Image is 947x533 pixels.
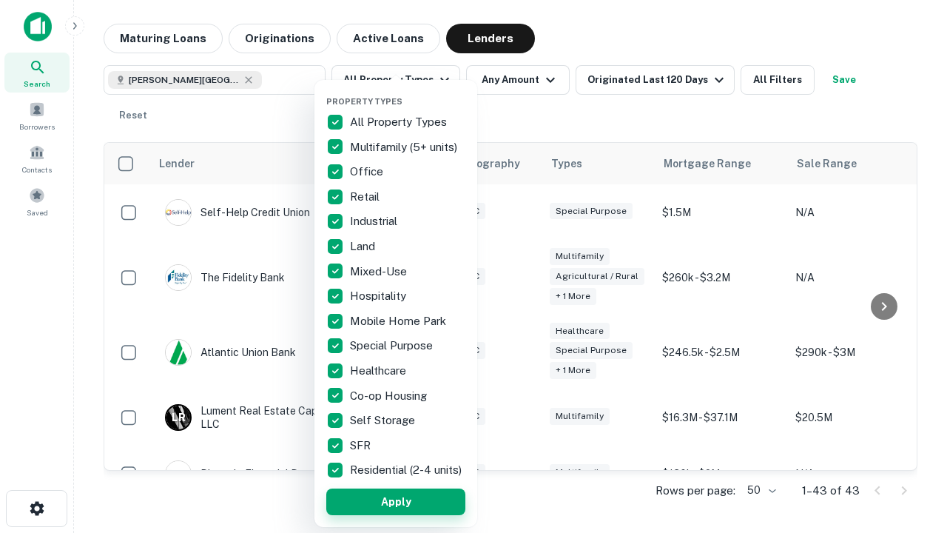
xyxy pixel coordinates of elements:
[350,387,430,405] p: Co-op Housing
[350,287,409,305] p: Hospitality
[350,188,382,206] p: Retail
[873,367,947,438] iframe: Chat Widget
[350,212,400,230] p: Industrial
[350,461,465,479] p: Residential (2-4 units)
[326,97,402,106] span: Property Types
[350,238,378,255] p: Land
[350,337,436,355] p: Special Purpose
[350,138,460,156] p: Multifamily (5+ units)
[326,489,465,515] button: Apply
[350,412,418,429] p: Self Storage
[350,437,374,455] p: SFR
[350,362,409,380] p: Healthcare
[350,113,450,131] p: All Property Types
[350,163,386,181] p: Office
[350,263,410,281] p: Mixed-Use
[350,312,449,330] p: Mobile Home Park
